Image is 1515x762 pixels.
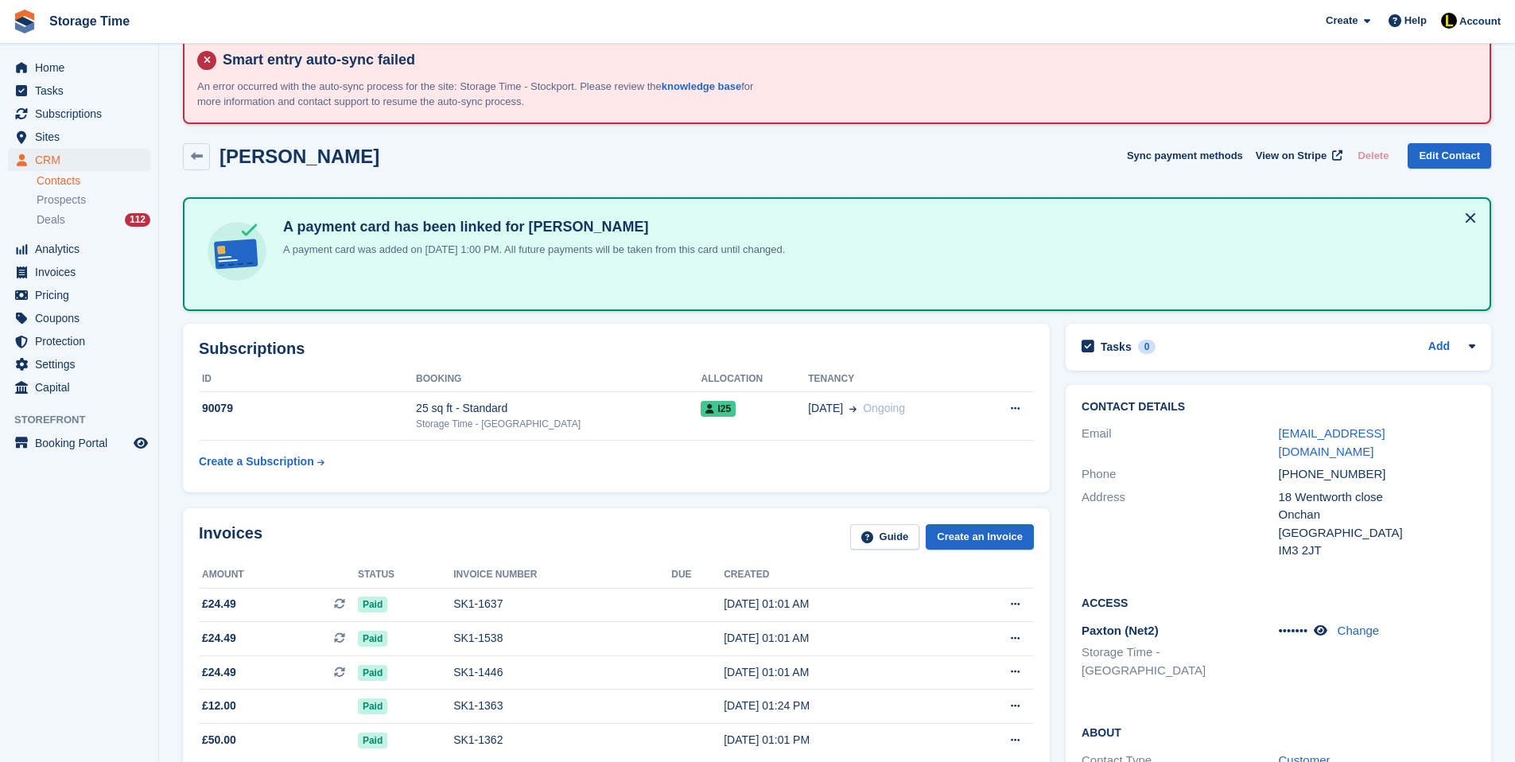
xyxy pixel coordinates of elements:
[37,212,150,228] a: Deals 112
[1138,340,1156,354] div: 0
[13,10,37,33] img: stora-icon-8386f47178a22dfd0bd8f6a31ec36ba5ce8667c1dd55bd0f319d3a0aa187defe.svg
[1249,143,1346,169] a: View on Stripe
[8,432,150,454] a: menu
[701,367,808,392] th: Allocation
[1082,594,1475,610] h2: Access
[8,149,150,171] a: menu
[37,212,65,227] span: Deals
[199,447,324,476] a: Create a Subscription
[35,149,130,171] span: CRM
[453,732,671,748] div: SK1-1362
[43,8,136,34] a: Storage Time
[1279,426,1385,458] a: [EMAIL_ADDRESS][DOMAIN_NAME]
[202,732,236,748] span: £50.00
[199,453,314,470] div: Create a Subscription
[662,80,741,92] a: knowledge base
[219,146,379,167] h2: [PERSON_NAME]
[8,126,150,148] a: menu
[724,698,947,714] div: [DATE] 01:24 PM
[35,432,130,454] span: Booking Portal
[35,307,130,329] span: Coupons
[8,330,150,352] a: menu
[808,367,976,392] th: Tenancy
[808,400,843,417] span: [DATE]
[453,664,671,681] div: SK1-1446
[926,524,1034,550] a: Create an Invoice
[1404,13,1427,29] span: Help
[1279,488,1475,507] div: 18 Wentworth close
[1279,524,1475,542] div: [GEOGRAPHIC_DATA]
[453,698,671,714] div: SK1-1363
[35,330,130,352] span: Protection
[37,173,150,189] a: Contacts
[125,213,150,227] div: 112
[1082,643,1278,679] li: Storage Time - [GEOGRAPHIC_DATA]
[1082,488,1278,560] div: Address
[1127,143,1243,169] button: Sync payment methods
[1351,143,1395,169] button: Delete
[35,126,130,148] span: Sites
[724,562,947,588] th: Created
[35,56,130,79] span: Home
[1082,465,1278,484] div: Phone
[1279,624,1308,637] span: •••••••
[35,376,130,398] span: Capital
[863,402,905,414] span: Ongoing
[1459,14,1501,29] span: Account
[14,412,158,428] span: Storefront
[416,400,701,417] div: 25 sq ft - Standard
[35,238,130,260] span: Analytics
[202,630,236,647] span: £24.49
[37,192,86,208] span: Prospects
[358,562,453,588] th: Status
[724,732,947,748] div: [DATE] 01:01 PM
[35,103,130,125] span: Subscriptions
[202,596,236,612] span: £24.49
[35,80,130,102] span: Tasks
[1256,148,1327,164] span: View on Stripe
[1326,13,1358,29] span: Create
[701,401,736,417] span: I25
[199,524,262,550] h2: Invoices
[1082,724,1475,740] h2: About
[453,630,671,647] div: SK1-1538
[37,192,150,208] a: Prospects
[1441,13,1457,29] img: Laaibah Sarwar
[8,353,150,375] a: menu
[1082,401,1475,414] h2: Contact Details
[416,417,701,431] div: Storage Time - [GEOGRAPHIC_DATA]
[8,103,150,125] a: menu
[8,238,150,260] a: menu
[358,665,387,681] span: Paid
[199,400,416,417] div: 90079
[35,261,130,283] span: Invoices
[8,376,150,398] a: menu
[1279,542,1475,560] div: IM3 2JT
[358,631,387,647] span: Paid
[453,562,671,588] th: Invoice number
[35,353,130,375] span: Settings
[1279,506,1475,524] div: Onchan
[358,733,387,748] span: Paid
[8,284,150,306] a: menu
[131,433,150,453] a: Preview store
[724,664,947,681] div: [DATE] 01:01 AM
[724,596,947,612] div: [DATE] 01:01 AM
[724,630,947,647] div: [DATE] 01:01 AM
[358,597,387,612] span: Paid
[1428,338,1450,356] a: Add
[8,261,150,283] a: menu
[453,596,671,612] div: SK1-1637
[8,56,150,79] a: menu
[1338,624,1380,637] a: Change
[199,340,1034,358] h2: Subscriptions
[202,698,236,714] span: £12.00
[850,524,920,550] a: Guide
[199,562,358,588] th: Amount
[204,218,270,285] img: card-linked-ebf98d0992dc2aeb22e95c0e3c79077019eb2392cfd83c6a337811c24bc77127.svg
[1101,340,1132,354] h2: Tasks
[197,79,754,110] p: An error occurred with the auto-sync process for the site: Storage Time - Stockport. Please revie...
[216,51,1477,69] h4: Smart entry auto-sync failed
[202,664,236,681] span: £24.49
[277,218,785,236] h4: A payment card has been linked for [PERSON_NAME]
